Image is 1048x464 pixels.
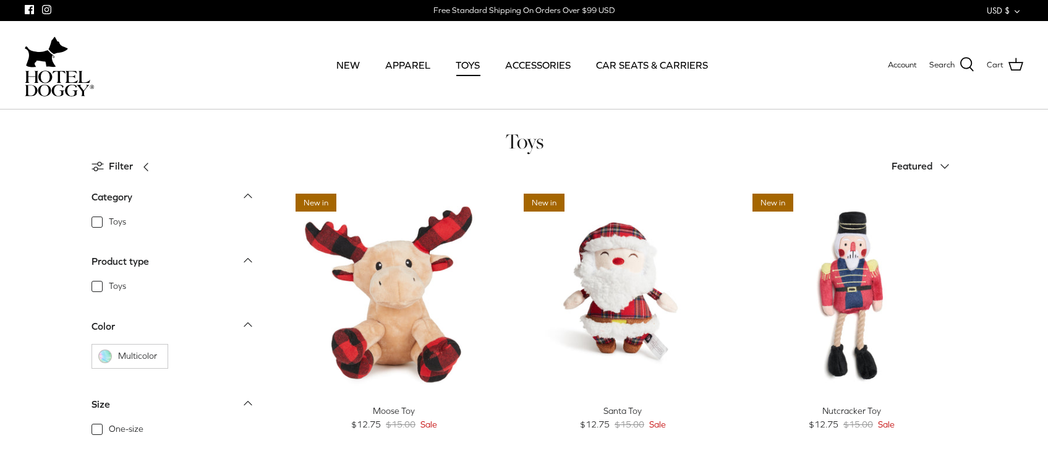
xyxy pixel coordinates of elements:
a: Santa Toy $12.75 $15.00 Sale [518,404,728,432]
span: Sale [420,418,437,431]
a: Free Standard Shipping On Orders Over $99 USD [433,1,615,20]
button: Featured [892,153,957,180]
a: TOYS [445,44,491,86]
div: Santa Toy [518,404,728,418]
span: New in [752,194,793,212]
span: $15.00 [386,418,415,431]
span: $12.75 [351,418,381,431]
img: dog-icon.svg [25,33,68,71]
span: Cart [987,59,1003,72]
a: Facebook [25,5,34,14]
span: New in [524,194,564,212]
div: Color [92,319,115,335]
a: Nutcracker Toy $12.75 $15.00 Sale [746,404,956,432]
div: Product type [92,254,149,270]
span: $12.75 [580,418,610,431]
span: Toys [109,280,126,293]
span: Sale [878,418,895,431]
a: Instagram [42,5,51,14]
div: Moose Toy [289,404,500,418]
div: Category [92,189,132,205]
h1: Toys [92,128,957,155]
a: Product type [92,252,252,280]
img: hoteldoggycom [25,71,94,97]
span: One-size [109,423,143,436]
a: APPAREL [374,44,441,86]
div: Primary navigation [184,44,861,86]
a: Category [92,187,252,215]
span: Search [929,59,955,72]
div: Free Standard Shipping On Orders Over $99 USD [433,5,615,16]
a: Nutcracker Toy [746,187,956,398]
div: Size [92,397,110,413]
a: hoteldoggycom [25,33,94,97]
span: $15.00 [615,418,644,431]
a: Account [888,59,917,72]
span: Toys [109,216,126,228]
a: Cart [987,57,1023,73]
a: Color [92,316,252,344]
a: Moose Toy $12.75 $15.00 Sale [289,404,500,432]
a: Filter [92,152,158,181]
span: Multicolor [118,350,161,363]
a: NEW [325,44,371,86]
span: New in [296,194,336,212]
a: Search [929,57,974,73]
div: Nutcracker Toy [746,404,956,418]
a: Moose Toy [289,187,500,398]
span: $12.75 [809,418,838,431]
a: CAR SEATS & CARRIERS [585,44,719,86]
a: Size [92,395,252,423]
a: ACCESSORIES [494,44,582,86]
span: Sale [649,418,666,431]
a: Santa Toy [518,187,728,398]
span: Filter [109,158,133,174]
span: $15.00 [843,418,873,431]
span: Featured [892,160,932,171]
span: Account [888,60,917,69]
